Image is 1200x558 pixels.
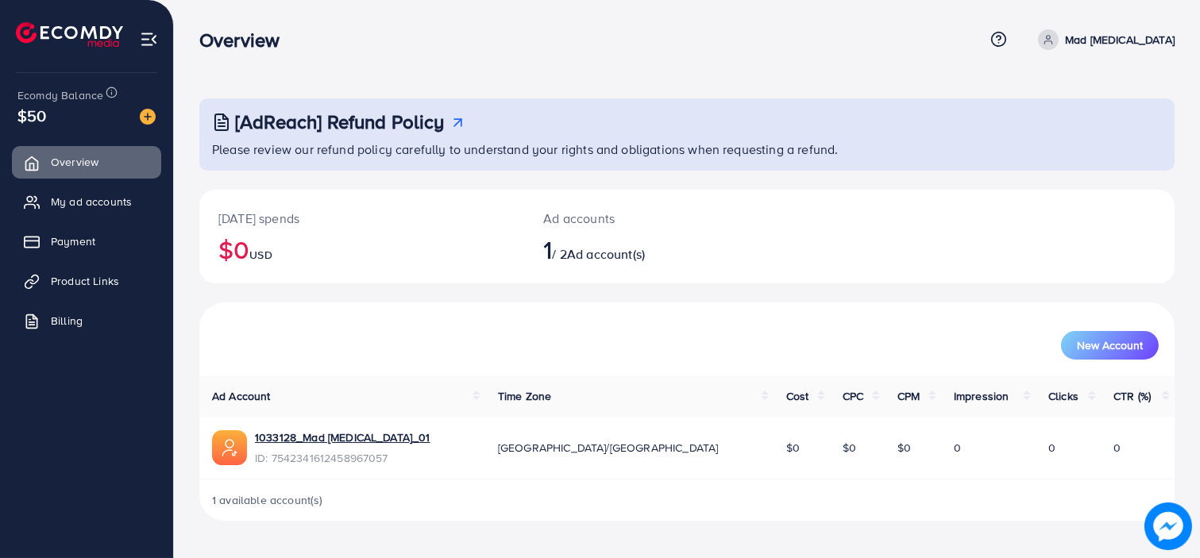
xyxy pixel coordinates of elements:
[212,388,271,404] span: Ad Account
[954,388,1009,404] span: Impression
[843,388,863,404] span: CPC
[17,87,103,103] span: Ecomdy Balance
[12,146,161,178] a: Overview
[543,234,749,264] h2: / 2
[1113,388,1151,404] span: CTR (%)
[212,492,323,508] span: 1 available account(s)
[843,440,856,456] span: $0
[1048,440,1055,456] span: 0
[12,186,161,217] a: My ad accounts
[218,209,505,228] p: [DATE] spends
[51,194,132,210] span: My ad accounts
[51,273,119,289] span: Product Links
[218,234,505,264] h2: $0
[1065,30,1175,49] p: Mad [MEDICAL_DATA]
[249,247,272,263] span: USD
[786,440,800,456] span: $0
[567,245,645,263] span: Ad account(s)
[1113,440,1121,456] span: 0
[17,104,46,127] span: $50
[786,388,809,404] span: Cost
[212,430,247,465] img: ic-ads-acc.e4c84228.svg
[954,440,961,456] span: 0
[1048,388,1078,404] span: Clicks
[12,225,161,257] a: Payment
[51,313,83,329] span: Billing
[543,209,749,228] p: Ad accounts
[543,231,552,267] span: 1
[51,154,98,170] span: Overview
[140,109,156,125] img: image
[1077,340,1143,351] span: New Account
[1032,29,1175,50] a: Mad [MEDICAL_DATA]
[235,110,445,133] h3: [AdReach] Refund Policy
[255,450,430,466] span: ID: 7542341612458967057
[16,22,123,47] img: logo
[255,429,430,445] a: 1033128_Mad [MEDICAL_DATA]_01
[212,140,1165,159] p: Please review our refund policy carefully to understand your rights and obligations when requesti...
[498,440,719,456] span: [GEOGRAPHIC_DATA]/[GEOGRAPHIC_DATA]
[12,305,161,337] a: Billing
[498,388,551,404] span: Time Zone
[897,388,920,404] span: CPM
[140,30,158,48] img: menu
[1144,502,1192,550] img: image
[1061,331,1159,360] button: New Account
[51,233,95,249] span: Payment
[897,440,911,456] span: $0
[12,265,161,297] a: Product Links
[199,29,292,52] h3: Overview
